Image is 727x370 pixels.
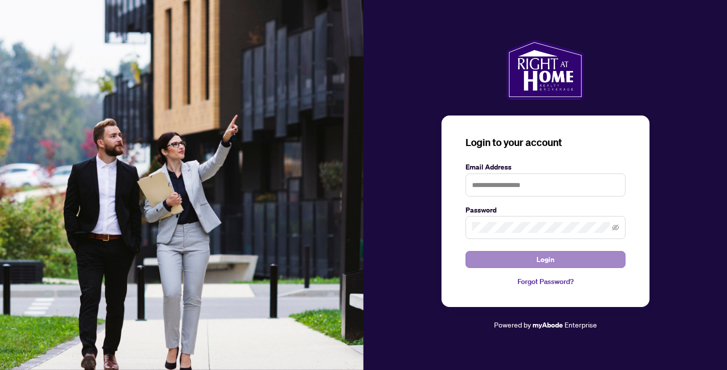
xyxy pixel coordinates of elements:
img: ma-logo [506,39,584,99]
a: myAbode [532,319,563,330]
button: Login [465,251,625,268]
a: Forgot Password? [465,276,625,287]
h3: Login to your account [465,135,625,149]
span: Login [536,251,554,267]
span: Enterprise [564,320,597,329]
span: Powered by [494,320,531,329]
label: Email Address [465,161,625,172]
label: Password [465,204,625,215]
span: eye-invisible [612,224,619,231]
